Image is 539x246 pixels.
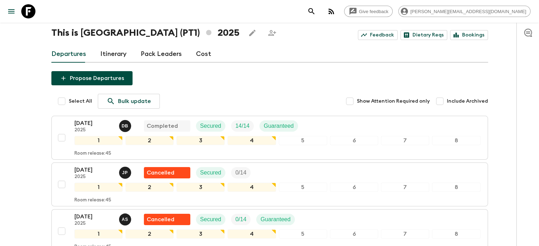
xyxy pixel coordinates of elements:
div: 8 [432,229,480,239]
p: Room release: 45 [74,151,111,156]
h1: This is [GEOGRAPHIC_DATA] (PT1) 2025 [51,26,240,40]
div: 8 [432,183,480,192]
div: 6 [330,229,378,239]
p: Secured [200,215,221,224]
p: Cancelled [147,215,174,224]
div: Trip Fill [231,214,251,225]
button: JP [119,167,133,179]
div: Trip Fill [231,120,254,132]
span: Anne Sgrazzutti [119,216,133,221]
button: Propose Departures [51,71,133,85]
p: 0 / 14 [235,168,246,177]
a: Pack Leaders [141,46,182,63]
div: Secured [196,214,226,225]
div: 4 [228,136,276,145]
a: Cost [196,46,211,63]
div: 2 [125,136,174,145]
a: Bulk update [98,94,160,109]
span: Select All [69,98,92,105]
p: 0 / 14 [235,215,246,224]
a: Give feedback [344,6,393,17]
div: 4 [228,183,276,192]
p: 14 / 14 [235,122,249,130]
div: 2 [125,229,174,239]
span: Include Archived [447,98,488,105]
p: Secured [200,122,221,130]
div: 5 [279,229,327,239]
p: A S [122,217,128,222]
p: 2025 [74,221,113,227]
div: [PERSON_NAME][EMAIL_ADDRESS][DOMAIN_NAME] [398,6,530,17]
span: [PERSON_NAME][EMAIL_ADDRESS][DOMAIN_NAME] [406,9,530,14]
div: 2 [125,183,174,192]
span: Show Attention Required only [357,98,430,105]
div: 3 [176,229,225,239]
div: Trip Fill [231,167,251,178]
p: [DATE] [74,212,113,221]
a: Itinerary [100,46,127,63]
div: 1 [74,136,123,145]
p: Room release: 45 [74,198,111,203]
a: Departures [51,46,86,63]
button: [DATE]2025Diana BedoyaCompletedSecuredTrip FillGuaranteed12345678Room release:45 [51,116,488,160]
p: Bulk update [118,97,151,105]
button: [DATE]2025Josefina PaezFlash Pack cancellationSecuredTrip Fill12345678Room release:45 [51,162,488,206]
div: 7 [381,136,429,145]
div: 6 [330,183,378,192]
div: 3 [176,136,225,145]
div: 7 [381,183,429,192]
button: Edit this itinerary [245,26,259,40]
div: Secured [196,167,226,178]
div: 5 [279,136,327,145]
span: Give feedback [355,9,392,14]
p: Secured [200,168,221,177]
span: Share this itinerary [265,26,279,40]
div: 4 [228,229,276,239]
div: 1 [74,229,123,239]
p: Guaranteed [264,122,294,130]
div: 6 [330,136,378,145]
p: [DATE] [74,119,113,127]
span: Diana Bedoya [119,122,133,128]
span: Josefina Paez [119,169,133,175]
div: Flash Pack cancellation [144,167,190,178]
button: search adventures [304,4,319,18]
p: Guaranteed [260,215,291,224]
a: Bookings [450,30,488,40]
div: Flash Pack cancellation [144,214,190,225]
button: menu [4,4,18,18]
a: Dietary Reqs [400,30,447,40]
button: AS [119,213,133,225]
div: 7 [381,229,429,239]
p: Completed [147,122,178,130]
p: Cancelled [147,168,174,177]
p: 2025 [74,174,113,180]
div: 5 [279,183,327,192]
div: 1 [74,183,123,192]
p: [DATE] [74,166,113,174]
p: J P [122,170,128,176]
div: Secured [196,120,226,132]
div: 3 [176,183,225,192]
div: 8 [432,136,480,145]
p: 2025 [74,127,113,133]
a: Feedback [358,30,398,40]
